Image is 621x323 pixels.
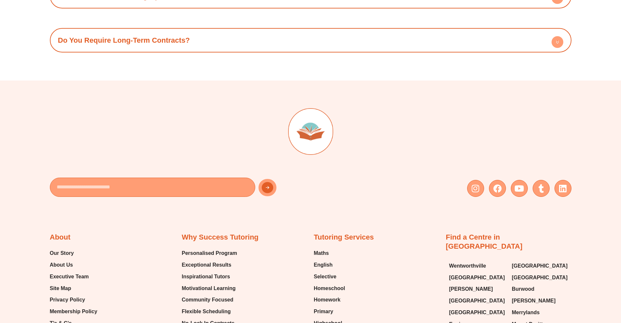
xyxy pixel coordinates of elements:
[314,248,345,258] a: Maths
[50,295,85,305] span: Privacy Policy
[512,296,568,306] a: [PERSON_NAME]
[182,272,230,282] span: Inspirational Tutors
[449,261,506,271] a: Wentworthville
[182,295,233,305] span: Community Focused
[512,284,568,294] a: Burwood
[182,248,237,258] a: Personalised Program
[182,307,237,316] a: Flexible Scheduling
[512,308,540,317] span: Merrylands
[512,261,568,271] a: [GEOGRAPHIC_DATA]
[449,308,505,317] span: [GEOGRAPHIC_DATA]
[314,260,333,270] span: English
[449,308,506,317] a: [GEOGRAPHIC_DATA]
[53,31,568,49] div: Do You Require Long-Term Contracts?
[182,284,236,293] span: Motivational Learning
[50,260,97,270] a: About Us
[182,260,231,270] span: Exceptional Results
[50,248,97,258] a: Our Story
[449,284,493,294] span: [PERSON_NAME]
[314,295,345,305] a: Homework
[50,178,307,200] form: New Form
[50,233,71,242] h2: About
[449,284,506,294] a: [PERSON_NAME]
[182,307,231,316] span: Flexible Scheduling
[314,272,345,282] a: Selective
[58,36,190,44] a: Do You Require Long-Term Contracts?
[449,296,506,306] a: [GEOGRAPHIC_DATA]
[512,296,555,306] span: [PERSON_NAME]
[446,233,523,251] a: Find a Centre in [GEOGRAPHIC_DATA]
[314,248,329,258] span: Maths
[50,248,74,258] span: Our Story
[50,272,97,282] a: Executive Team
[50,295,97,305] a: Privacy Policy
[449,296,505,306] span: [GEOGRAPHIC_DATA]
[314,284,345,293] a: Homeschool
[182,284,237,293] a: Motivational Learning
[50,307,97,316] a: Membership Policy
[314,307,333,316] span: Primary
[314,260,345,270] a: English
[449,273,505,283] span: [GEOGRAPHIC_DATA]
[182,272,237,282] a: Inspirational Tutors
[512,284,534,294] span: Burwood
[512,273,568,283] a: [GEOGRAPHIC_DATA]
[314,307,345,316] a: Primary
[50,284,71,293] span: Site Map
[50,260,73,270] span: About Us
[182,295,237,305] a: Community Focused
[512,249,621,323] iframe: Chat Widget
[512,308,568,317] a: Merrylands
[182,233,259,242] h2: Why Success Tutoring
[50,272,89,282] span: Executive Team
[449,273,506,283] a: [GEOGRAPHIC_DATA]
[314,272,336,282] span: Selective
[50,284,97,293] a: Site Map
[314,295,341,305] span: Homework
[449,261,486,271] span: Wentworthville
[314,233,374,242] h2: Tutoring Services
[182,260,237,270] a: Exceptional Results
